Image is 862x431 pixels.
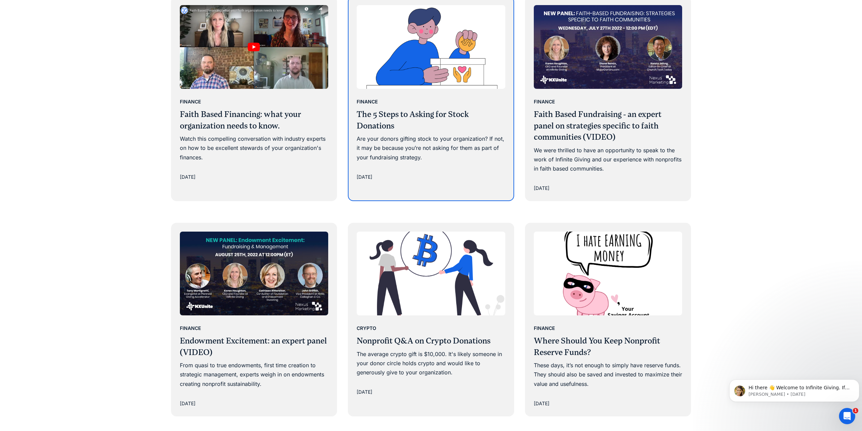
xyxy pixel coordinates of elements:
[357,109,505,132] h3: The 5 Steps to Asking for Stock Donations
[180,324,201,332] div: Finance
[839,408,855,424] iframe: Intercom live chat
[534,146,682,174] div: We were thrilled to have an opportunity to speak to the work of Infinite Giving and our experienc...
[349,223,513,404] a: CryptoNonprofit Q&A on Crypto DonationsThe average crypto gift is $10,000. It's likely someone in...
[357,134,505,162] div: Are your donors gifting stock to your organization? If not, it may be because you’re not asking f...
[534,399,549,408] div: [DATE]
[534,361,682,389] div: These days, it’s not enough to simply have reserve funds. They should also be saved and invested ...
[853,408,858,413] span: 1
[727,365,862,413] iframe: Intercom notifications message
[180,335,329,358] h3: Endowment Excitement: an expert panel (VIDEO)
[357,388,372,396] div: [DATE]
[357,324,376,332] div: Crypto
[180,134,329,162] div: Watch this compelling conversation with industry experts on how to be excellent stewards of your ...
[534,184,549,192] div: [DATE]
[180,361,329,389] div: From quasi to true endowments, first time creation to strategic management, experts weigh in on e...
[357,173,372,181] div: [DATE]
[180,399,195,408] div: [DATE]
[180,109,329,132] h3: Faith Based Financing: what your organization needs to know.
[534,98,555,106] div: Finance
[357,335,505,347] h3: Nonprofit Q&A on Crypto Donations
[534,335,682,358] h3: Where Should You Keep Nonprofit Reserve Funds?
[180,98,201,106] div: Finance
[172,223,337,415] a: FinanceEndowment Excitement: an expert panel (VIDEO)From quasi to true endowments, first time cre...
[357,350,505,377] div: The average crypto gift is $10,000. It's likely someone in your donor circle holds crypto and wou...
[180,173,195,181] div: [DATE]
[526,223,691,415] a: FinanceWhere Should You Keep Nonprofit Reserve Funds?These days, it’s not enough to simply have r...
[534,324,555,332] div: Finance
[357,98,378,106] div: Finance
[534,109,682,143] h3: Faith Based Fundraising - an expert panel on strategies specific to faith communities (VIDEO)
